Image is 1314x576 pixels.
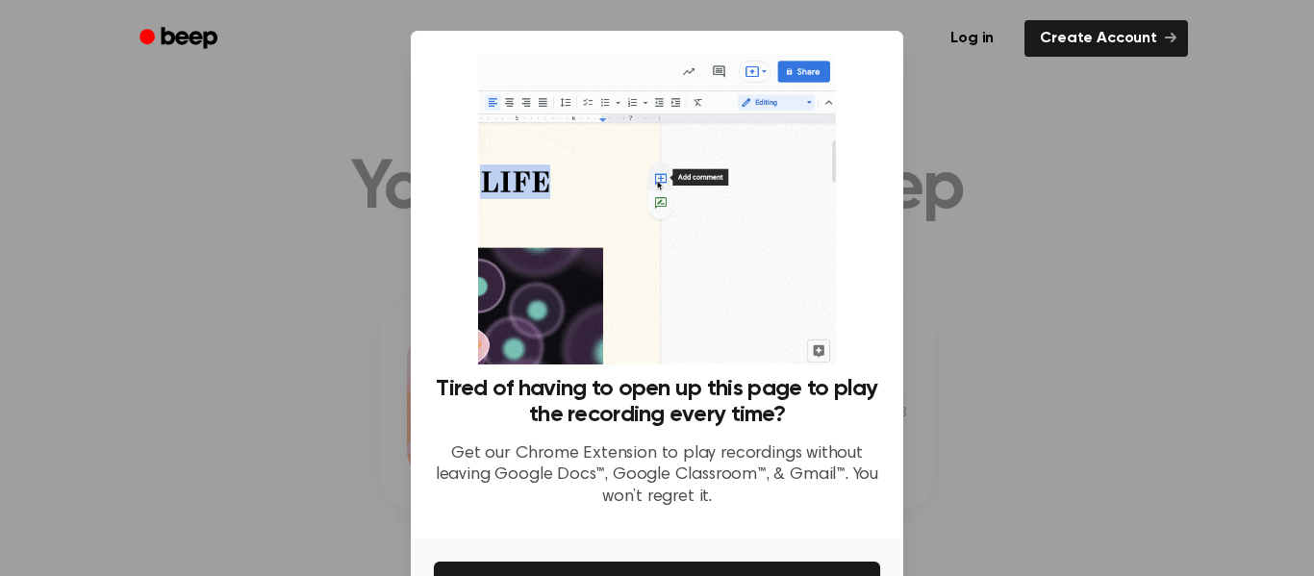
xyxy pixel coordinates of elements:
h3: Tired of having to open up this page to play the recording every time? [434,376,880,428]
a: Beep [126,20,235,58]
img: Beep extension in action [478,54,835,364]
p: Get our Chrome Extension to play recordings without leaving Google Docs™, Google Classroom™, & Gm... [434,443,880,509]
a: Log in [931,16,1013,61]
a: Create Account [1024,20,1188,57]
